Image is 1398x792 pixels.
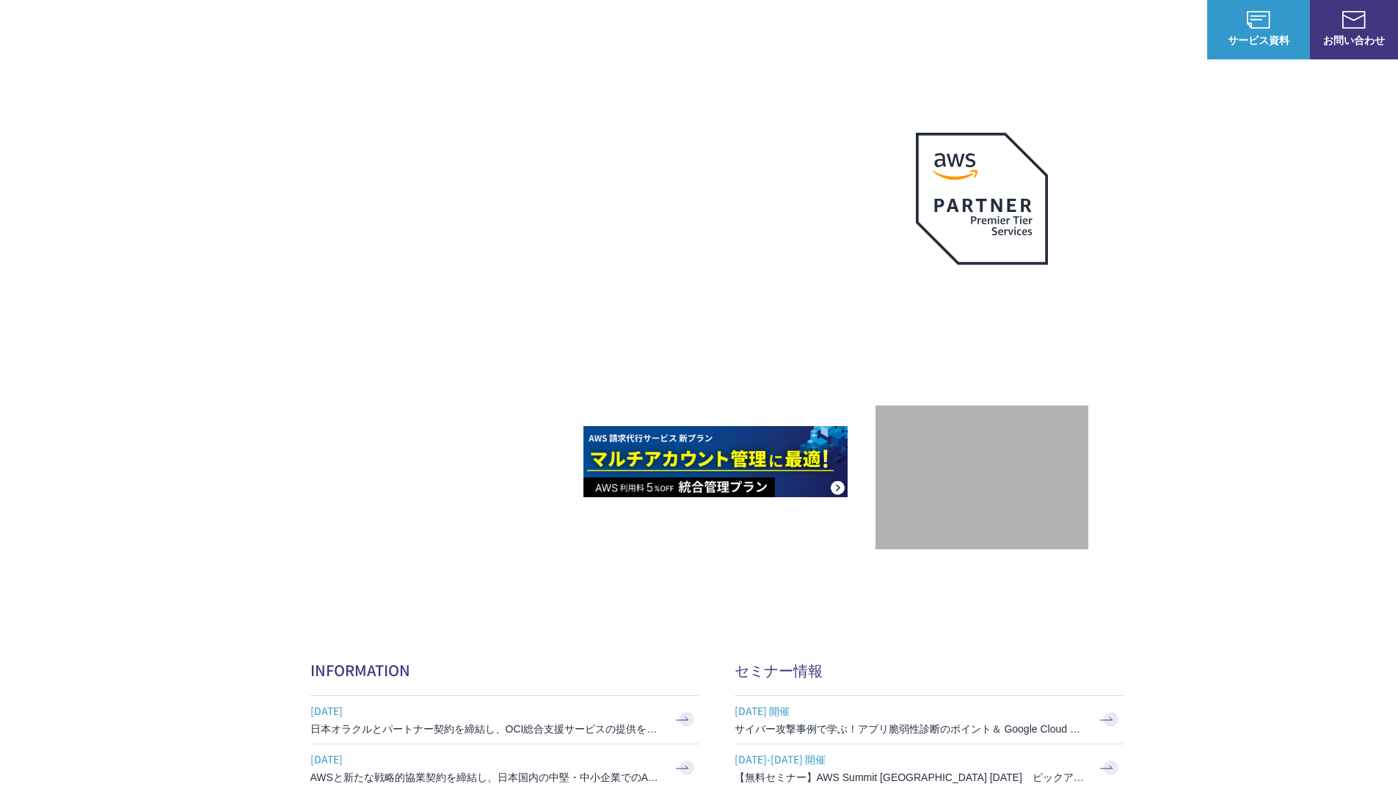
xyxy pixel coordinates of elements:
h3: サイバー攻撃事例で学ぶ！アプリ脆弱性診断のポイント＆ Google Cloud セキュリティ対策 [735,722,1087,736]
p: 業種別ソリューション [849,22,966,37]
span: [DATE]-[DATE] 開催 [735,748,1087,770]
img: AWS請求代行サービス 統合管理プラン [583,426,848,497]
img: AWSとの戦略的協業契約 締結 [310,426,575,497]
p: 最上位プレミアティア サービスパートナー [898,282,1066,339]
h3: AWSと新たな戦略的協業契約を締結し、日本国内の中堅・中小企業でのAWS活用を加速 [310,770,663,785]
a: [DATE]-[DATE] 開催 【無料セミナー】AWS Summit [GEOGRAPHIC_DATA] [DATE] ピックアップセッション [735,744,1124,792]
h3: 日本オラクルとパートナー契約を締結し、OCI総合支援サービスの提供を開始 [310,722,663,736]
img: AWS総合支援サービス C-Chorus サービス資料 [1247,11,1270,29]
a: 導入事例 [996,22,1037,37]
img: 契約件数 [905,428,1059,535]
a: [DATE] 日本オラクルとパートナー契約を締結し、OCI総合支援サービスの提供を開始 [310,696,699,744]
span: お問い合わせ [1310,32,1398,48]
img: お問い合わせ [1342,11,1366,29]
h2: INFORMATION [310,659,699,681]
p: サービス [764,22,820,37]
a: [DATE] AWSと新たな戦略的協業契約を締結し、日本国内の中堅・中小企業でのAWS活用を加速 [310,744,699,792]
span: [DATE] [310,700,663,722]
a: ログイン [1151,22,1193,37]
h1: AWS ジャーニーの 成功を実現 [310,241,875,382]
span: NHN テコラス AWS総合支援サービス [169,14,275,45]
h3: 【無料セミナー】AWS Summit [GEOGRAPHIC_DATA] [DATE] ピックアップセッション [735,770,1087,785]
span: [DATE] 開催 [735,700,1087,722]
p: 強み [699,22,735,37]
em: AWS [965,282,998,304]
p: ナレッジ [1066,22,1122,37]
p: AWSの導入からコスト削減、 構成・運用の最適化からデータ活用まで 規模や業種業態を問わない マネージドサービスで [310,162,875,227]
img: AWSプレミアティアサービスパートナー [916,133,1048,265]
h2: セミナー情報 [735,659,1124,681]
span: [DATE] [310,748,663,770]
a: AWS総合支援サービス C-Chorus NHN テコラスAWS総合支援サービス [22,12,275,47]
a: [DATE] 開催 サイバー攻撃事例で学ぶ！アプリ脆弱性診断のポイント＆ Google Cloud セキュリティ対策 [735,696,1124,744]
span: サービス資料 [1207,32,1310,48]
